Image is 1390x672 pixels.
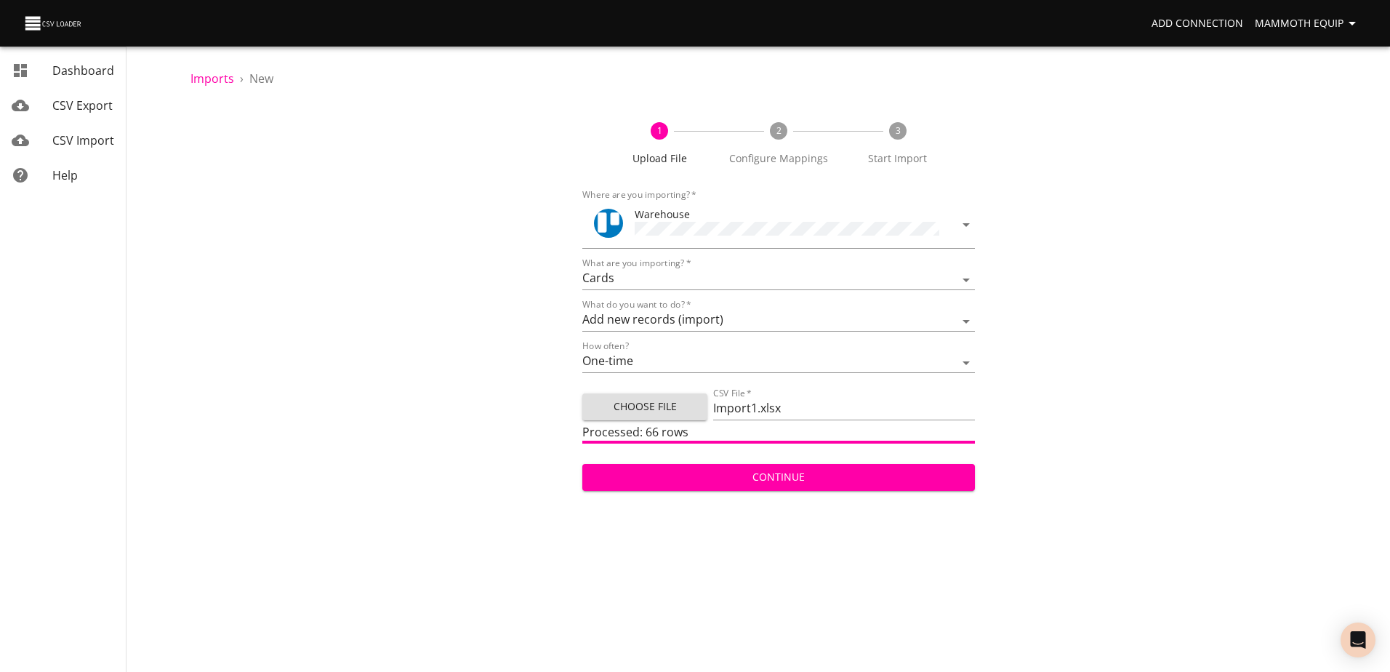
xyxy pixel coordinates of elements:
[582,393,707,420] button: Choose File
[606,151,713,166] span: Upload File
[190,71,234,87] a: Imports
[52,97,113,113] span: CSV Export
[776,124,782,137] text: 2
[582,300,691,309] label: What do you want to do?
[657,124,662,137] text: 1
[52,167,78,183] span: Help
[582,259,691,268] label: What are you importing?
[52,132,114,148] span: CSV Import
[582,201,974,249] div: ToolWarehouse
[240,70,244,87] li: ›
[844,151,952,166] span: Start Import
[1152,15,1243,33] span: Add Connection
[582,424,688,440] span: Processed: 66 rows
[1341,623,1375,657] div: Open Intercom Messenger
[594,209,623,238] img: Trello
[582,342,629,351] label: How often?
[725,151,832,166] span: Configure Mappings
[1249,10,1367,37] button: Mammoth Equip
[895,124,900,137] text: 3
[594,468,963,487] span: Continue
[713,389,752,398] label: CSV File
[635,207,690,221] span: Warehouse
[1255,15,1361,33] span: Mammoth Equip
[249,71,273,87] span: New
[594,209,623,238] div: Tool
[23,13,84,33] img: CSV Loader
[582,464,974,491] button: Continue
[52,63,114,79] span: Dashboard
[1146,10,1249,37] a: Add Connection
[582,191,696,199] label: Where are you importing?
[594,398,696,416] span: Choose File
